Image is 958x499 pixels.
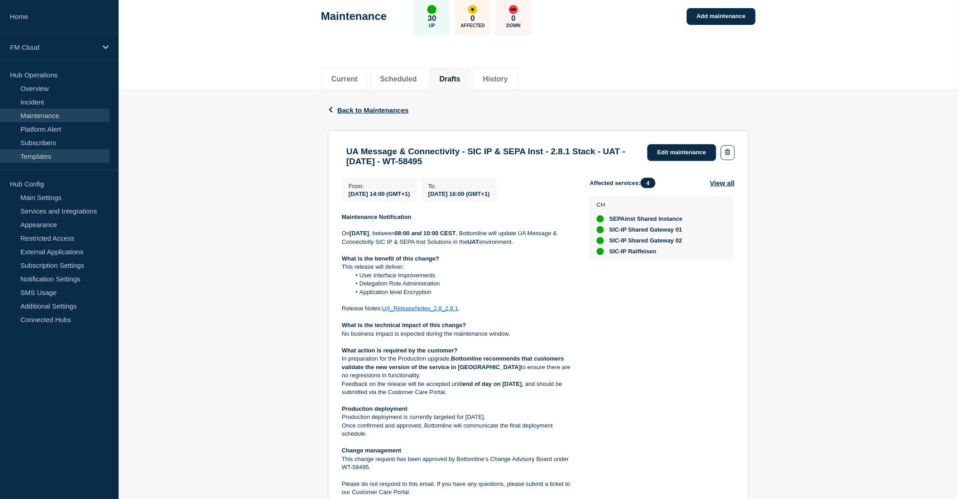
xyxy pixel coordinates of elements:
[609,215,683,223] span: SEPAinst Shared Instance
[461,23,485,28] p: Affected
[346,147,638,166] h3: UA Message & Connectivity - SIC IP & SEPA Inst - 2.8.1 Stack - UAT - [DATE] - WT-58495
[342,229,575,246] p: On , between , Bottomline will update UA Message & Connectivity SIC IP & SEPA Inst Solutions in t...
[609,237,682,244] span: SIC-IP Shared Gateway 02
[351,288,576,296] li: Application level Encryption
[342,405,407,412] strong: Production deployment
[597,215,604,223] div: up
[382,305,458,312] a: UA_ReleaseNotes_2.8_2.8.1
[471,14,475,23] p: 0
[463,380,522,387] strong: end of day on [DATE]
[342,263,575,271] p: This release will deliver:
[507,23,521,28] p: Down
[321,10,387,23] h1: Maintenance
[342,347,458,354] strong: What action is required by the customer?
[337,106,409,114] span: Back to Maintenances
[468,238,479,245] strong: UAT
[597,248,604,255] div: up
[342,480,575,497] p: Please do not respond to this email. If you have any questions, please submit a ticket to our Cus...
[427,5,436,14] div: up
[509,5,518,14] div: down
[428,183,490,190] p: To :
[687,8,756,25] a: Add maintenance
[641,178,656,188] span: 4
[342,447,401,454] strong: Change management
[331,75,358,83] button: Current
[440,75,460,83] button: Drafts
[468,5,477,14] div: affected
[597,201,683,208] p: CH
[429,23,435,28] p: Up
[342,413,575,421] p: Production deployment is currently targeted for [DATE].
[590,178,660,188] span: Affected services:
[609,248,656,255] span: SIC-IP Raiffeisen
[342,322,466,328] strong: What is the technical impact of this change?
[351,271,576,280] li: User Interface Improvements
[597,226,604,233] div: up
[428,14,436,23] p: 30
[342,255,439,262] strong: What is the benefit of this change?
[342,380,575,397] p: Feedback on the release will be accepted until , and should be submitted via the Customer Care Po...
[710,178,735,188] button: View all
[342,422,575,438] p: Once confirmed and approved, Bottomline will communicate the final deployment schedule.
[342,304,575,313] p: Release Notes: .
[342,214,412,220] strong: Maintenance Notification
[351,280,576,288] li: Delegation Role Administration
[647,144,716,161] a: Edit maintenance
[10,43,97,51] p: FM Cloud
[349,190,410,197] span: [DATE] 14:00 (GMT+1)
[328,106,409,114] button: Back to Maintenances
[428,190,490,197] span: [DATE] 16:00 (GMT+1)
[342,355,575,380] p: In preparation for the Production upgrade, to ensure there are no regressions in functionality.
[380,75,417,83] button: Scheduled
[512,14,516,23] p: 0
[342,355,565,370] strong: Bottomline recommends that customers validate the new version of the service in [GEOGRAPHIC_DATA]
[597,237,604,244] div: up
[342,330,575,338] p: No business impact is expected during the maintenance window.
[349,183,410,190] p: From :
[483,75,508,83] button: History
[395,230,456,237] strong: 08:00 and 10:00 CEST
[350,230,369,237] strong: [DATE]
[342,455,575,472] p: This change request has been approved by Bottomline’s Change Advisory Board under WT-58495.
[609,226,682,233] span: SIC-IP Shared Gateway 01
